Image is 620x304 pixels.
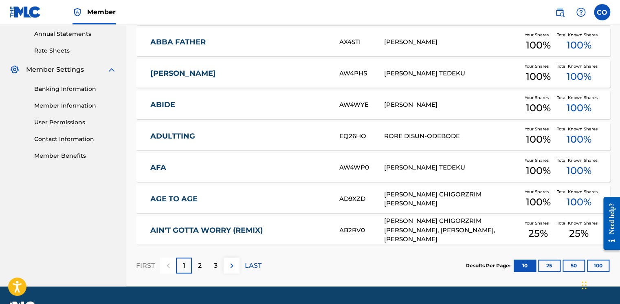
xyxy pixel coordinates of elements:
a: Banking Information [34,85,117,93]
span: 100 % [525,38,550,53]
img: search [555,7,565,17]
span: 100 % [566,195,591,209]
div: AD9XZD [339,194,384,204]
span: 100 % [566,163,591,178]
span: Total Known Shares [557,189,601,195]
p: 2 [198,261,202,271]
img: Top Rightsholder [73,7,82,17]
div: AW4PHS [339,69,384,78]
div: Help [573,4,589,20]
a: AFA [150,163,328,172]
a: Rate Sheets [34,46,117,55]
div: AW4WP0 [339,163,384,172]
a: Member Benefits [34,152,117,160]
span: 100 % [525,101,550,115]
span: Member [87,7,116,17]
div: [PERSON_NAME] [384,37,519,47]
p: LAST [245,261,262,271]
span: Total Known Shares [557,157,601,163]
span: 25 % [569,226,589,241]
img: MLC Logo [10,6,41,18]
p: FIRST [136,261,155,271]
div: [PERSON_NAME] CHIGORZRIM [PERSON_NAME] [384,190,519,208]
span: 100 % [566,69,591,84]
button: 100 [587,260,609,272]
span: 100 % [566,132,591,147]
iframe: Chat Widget [579,265,620,304]
a: Member Information [34,101,117,110]
button: 10 [514,260,536,272]
span: Your Shares [524,63,552,69]
a: ABBA FATHER [150,37,328,47]
div: Drag [582,273,587,297]
div: RORE DISUN-ODEBODE [384,132,519,141]
p: 1 [183,261,185,271]
span: 100 % [525,69,550,84]
span: 100 % [566,38,591,53]
a: AIN'T GOTTA WORRY (REMIX) [150,226,328,235]
div: AB2RV0 [339,226,384,235]
span: Member Settings [26,65,84,75]
div: AW4WYE [339,100,384,110]
span: Your Shares [524,95,552,101]
div: [PERSON_NAME] [384,100,519,110]
div: [PERSON_NAME] TEDEKU [384,163,519,172]
a: ABIDE [150,100,328,110]
span: Total Known Shares [557,63,601,69]
button: 50 [563,260,585,272]
span: 100 % [525,163,550,178]
a: ADULTTING [150,132,328,141]
span: Your Shares [524,126,552,132]
div: AX4STI [339,37,384,47]
div: EQ26HO [339,132,384,141]
span: Your Shares [524,189,552,195]
a: Contact Information [34,135,117,143]
div: User Menu [594,4,610,20]
span: Total Known Shares [557,32,601,38]
span: Total Known Shares [557,126,601,132]
button: 25 [538,260,561,272]
div: [PERSON_NAME] CHIGORZRIM [PERSON_NAME], [PERSON_NAME], [PERSON_NAME] [384,216,519,244]
a: User Permissions [34,118,117,127]
a: [PERSON_NAME] [150,69,328,78]
span: Your Shares [524,32,552,38]
span: 100 % [566,101,591,115]
img: right [227,261,237,271]
span: 100 % [525,132,550,147]
p: Results Per Page: [466,262,512,269]
div: [PERSON_NAME] TEDEKU [384,69,519,78]
span: Total Known Shares [557,95,601,101]
img: Member Settings [10,65,20,75]
span: Your Shares [524,157,552,163]
a: AGE TO AGE [150,194,328,204]
img: help [576,7,586,17]
span: 100 % [525,195,550,209]
span: Your Shares [524,220,552,226]
span: Total Known Shares [557,220,601,226]
a: Public Search [552,4,568,20]
img: expand [107,65,117,75]
span: 25 % [528,226,548,241]
iframe: Resource Center [597,190,620,256]
a: Annual Statements [34,30,117,38]
p: 3 [214,261,218,271]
